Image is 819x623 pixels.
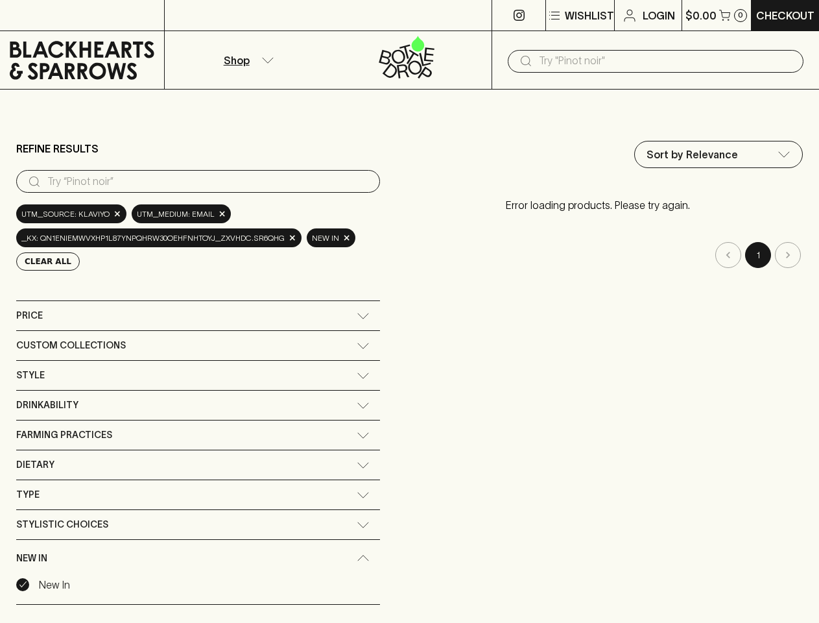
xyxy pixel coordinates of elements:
span: Style [16,367,45,384]
p: 0 [738,12,743,19]
p: Shop [224,53,250,68]
span: Stylistic Choices [16,517,108,533]
div: New In [16,540,380,577]
p: Error loading products. Please try again. [393,184,803,226]
p: New In [39,577,70,592]
span: × [219,207,226,221]
input: Try "Pinot noir" [539,51,793,71]
input: Try “Pinot noir” [47,171,370,192]
span: × [289,231,296,245]
span: Farming Practices [16,427,112,443]
button: page 1 [745,242,771,268]
div: Type [16,480,380,509]
span: _kx: QN1enIeMwVXHP1L87yNpqhRW30OEhfnHTOyJ_ZxvHdc.Sr6qHg [21,232,285,245]
p: Sort by Relevance [647,147,738,162]
span: Custom Collections [16,337,126,354]
span: utm_source: Klaviyo [21,208,110,221]
p: $0.00 [685,8,717,23]
span: × [113,207,121,221]
div: Price [16,301,380,330]
div: Farming Practices [16,421,380,450]
p: Checkout [756,8,814,23]
span: Drinkability [16,397,78,413]
button: Shop [165,31,328,89]
span: utm_medium: email [137,208,215,221]
span: Dietary [16,457,54,473]
span: Type [16,487,40,503]
div: Sort by Relevance [635,141,802,167]
nav: pagination navigation [393,242,803,268]
p: Wishlist [565,8,614,23]
span: × [343,231,351,245]
div: Drinkability [16,391,380,420]
div: Style [16,361,380,390]
button: Clear All [16,252,80,271]
p: Refine Results [16,141,99,156]
span: New In [16,550,47,567]
div: Custom Collections [16,331,380,360]
p: Login [643,8,675,23]
div: Dietary [16,450,380,480]
div: Stylistic Choices [16,510,380,539]
span: New In [312,232,339,245]
span: Price [16,308,43,324]
p: ⠀ [165,8,176,23]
